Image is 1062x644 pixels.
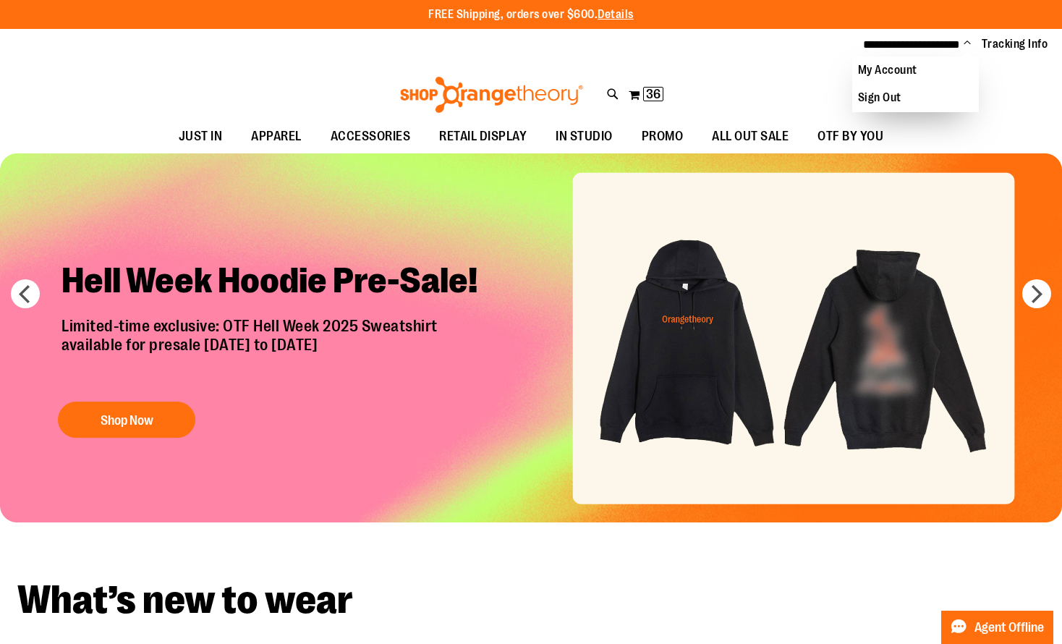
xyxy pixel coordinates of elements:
[852,56,979,84] a: My Account
[51,317,503,388] p: Limited-time exclusive: OTF Hell Week 2025 Sweatshirt available for presale [DATE] to [DATE]
[251,120,302,153] span: APPAREL
[331,120,411,153] span: ACCESSORIES
[58,402,195,438] button: Shop Now
[598,8,634,21] a: Details
[179,120,223,153] span: JUST IN
[817,120,883,153] span: OTF BY YOU
[556,120,613,153] span: IN STUDIO
[964,37,971,51] button: Account menu
[1022,279,1051,308] button: next
[982,36,1048,52] a: Tracking Info
[17,580,1045,620] h2: What’s new to wear
[51,248,503,446] a: Hell Week Hoodie Pre-Sale! Limited-time exclusive: OTF Hell Week 2025 Sweatshirtavailable for pre...
[398,77,585,113] img: Shop Orangetheory
[852,84,979,111] a: Sign Out
[941,611,1053,644] button: Agent Offline
[642,120,684,153] span: PROMO
[439,120,527,153] span: RETAIL DISPLAY
[428,7,634,23] p: FREE Shipping, orders over $600.
[712,120,789,153] span: ALL OUT SALE
[51,248,503,317] h2: Hell Week Hoodie Pre-Sale!
[11,279,40,308] button: prev
[646,87,660,101] span: 36
[974,621,1044,635] span: Agent Offline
